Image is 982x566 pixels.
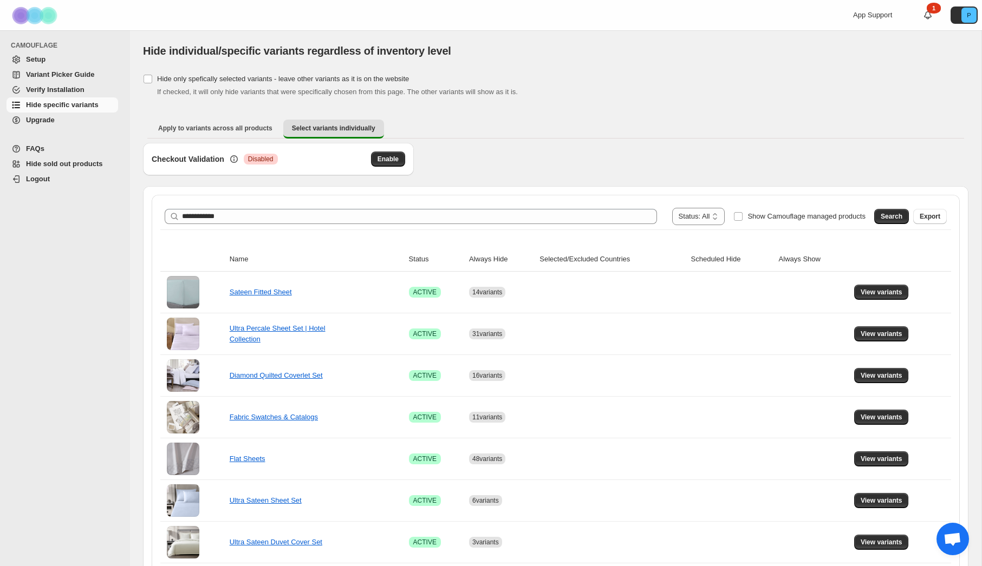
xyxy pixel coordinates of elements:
[6,52,118,67] a: Setup
[371,152,405,167] button: Enable
[913,209,947,224] button: Export
[167,484,199,517] img: Ultra Sateen Sheet Set
[854,410,909,425] button: View variants
[922,10,933,21] a: 1
[26,85,84,94] span: Verify Installation
[472,288,502,296] span: 14 variants
[951,6,978,24] button: Avatar with initials P
[874,209,909,224] button: Search
[861,538,902,547] span: View variants
[167,443,199,475] img: Flat Sheets
[6,67,118,82] a: Variant Picker Guide
[854,535,909,550] button: View variants
[472,538,499,546] span: 3 variants
[26,175,50,183] span: Logout
[413,413,437,422] span: ACTIVE
[26,101,99,109] span: Hide specific variants
[6,156,118,172] a: Hide sold out products
[967,12,971,18] text: P
[472,413,502,421] span: 11 variants
[861,455,902,463] span: View variants
[961,8,977,23] span: Avatar with initials P
[6,113,118,128] a: Upgrade
[6,172,118,187] a: Logout
[230,324,326,343] a: Ultra Percale Sheet Set | Hotel Collection
[413,371,437,380] span: ACTIVE
[881,212,902,221] span: Search
[406,247,466,272] th: Status
[157,88,518,96] span: If checked, it will only hide variants that were specifically chosen from this page. The other va...
[157,75,409,83] span: Hide only spefically selected variants - leave other variants as it is on the website
[292,124,375,133] span: Select variants individually
[230,455,265,463] a: Flat Sheets
[472,372,502,379] span: 16 variants
[378,155,399,163] span: Enable
[927,3,941,14] div: 1
[26,160,103,168] span: Hide sold out products
[152,154,224,164] h3: Checkout Validation
[853,11,892,19] span: App Support
[230,371,323,379] a: Diamond Quilted Coverlet Set
[226,247,406,272] th: Name
[854,326,909,341] button: View variants
[937,523,969,555] div: Open chat
[6,97,118,113] a: Hide specific variants
[413,538,437,547] span: ACTIVE
[776,247,851,272] th: Always Show
[688,247,776,272] th: Scheduled Hide
[413,496,437,505] span: ACTIVE
[230,538,322,546] a: Ultra Sateen Duvet Cover Set
[167,318,199,350] img: Ultra Percale Sheet Set | Hotel Collection
[6,141,118,156] a: FAQs
[167,359,199,392] img: Diamond Quilted Coverlet Set
[167,401,199,433] img: Fabric Swatches & Catalogs
[920,212,940,221] span: Export
[26,55,45,63] span: Setup
[230,413,318,421] a: Fabric Swatches & Catalogs
[854,285,909,300] button: View variants
[26,144,44,153] span: FAQs
[413,455,437,463] span: ACTIVE
[413,288,437,297] span: ACTIVE
[413,330,437,338] span: ACTIVE
[861,496,902,505] span: View variants
[167,276,199,308] img: Sateen Fitted Sheet
[472,330,502,338] span: 31 variants
[861,330,902,338] span: View variants
[158,124,272,133] span: Apply to variants across all products
[283,120,384,139] button: Select variants individually
[26,116,55,124] span: Upgrade
[9,1,63,30] img: Camouflage
[854,451,909,466] button: View variants
[230,288,292,296] a: Sateen Fitted Sheet
[861,413,902,422] span: View variants
[167,526,199,558] img: Ultra Sateen Duvet Cover Set
[854,493,909,508] button: View variants
[143,45,451,57] span: Hide individual/specific variants regardless of inventory level
[472,497,499,504] span: 6 variants
[230,496,302,504] a: Ultra Sateen Sheet Set
[149,120,281,137] button: Apply to variants across all products
[747,212,866,220] span: Show Camouflage managed products
[6,82,118,97] a: Verify Installation
[466,247,536,272] th: Always Hide
[861,371,902,380] span: View variants
[26,70,94,78] span: Variant Picker Guide
[536,247,687,272] th: Selected/Excluded Countries
[861,288,902,297] span: View variants
[248,155,274,163] span: Disabled
[11,41,122,50] span: CAMOUFLAGE
[854,368,909,383] button: View variants
[472,455,502,463] span: 48 variants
